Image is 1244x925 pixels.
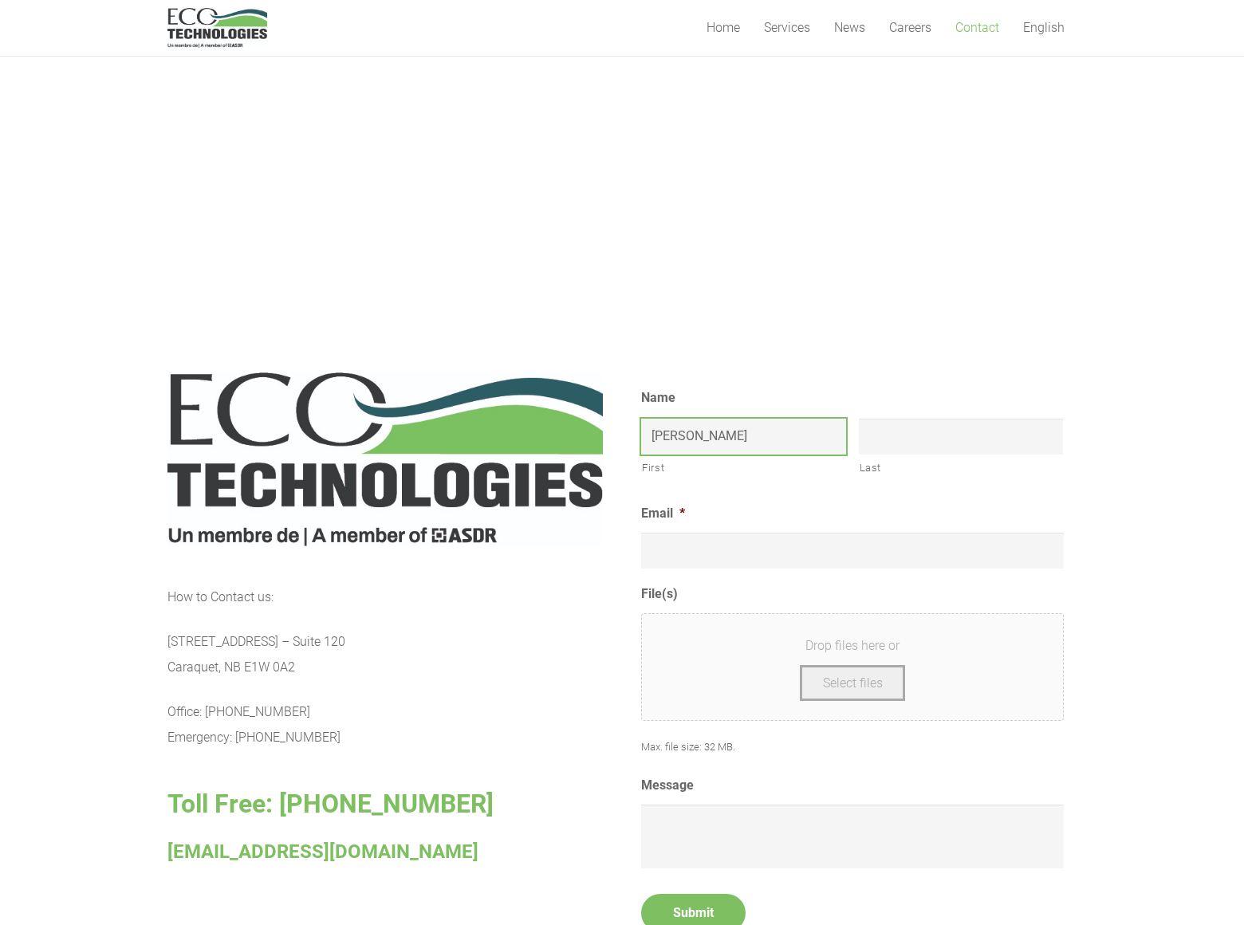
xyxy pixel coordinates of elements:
span: Contact [955,20,999,35]
span: Home [707,20,740,35]
span: Toll Free: [PHONE_NUMBER] [167,789,494,819]
p: Office: [PHONE_NUMBER] Emergency: [PHONE_NUMBER] [167,699,603,750]
a: logo_EcoTech_ASDR_RGB [167,8,267,48]
button: select files, file(s) [800,665,906,701]
span: Careers [889,20,931,35]
span: English [1023,20,1065,35]
label: Message [641,777,694,794]
span: Services [764,20,810,35]
label: First [642,455,846,481]
label: Last [860,455,1064,481]
span: Max. file size: 32 MB. [641,728,748,753]
label: File(s) [641,586,678,603]
span: Drop files here or [661,633,1044,659]
p: How to Contact us: [167,585,603,610]
label: Name [641,390,675,407]
span: News [834,20,865,35]
p: [STREET_ADDRESS] – Suite 120 Caraquet, NB E1W 0A2 [167,629,603,680]
label: Email [641,506,685,522]
span: [EMAIL_ADDRESS][DOMAIN_NAME] [167,840,478,863]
